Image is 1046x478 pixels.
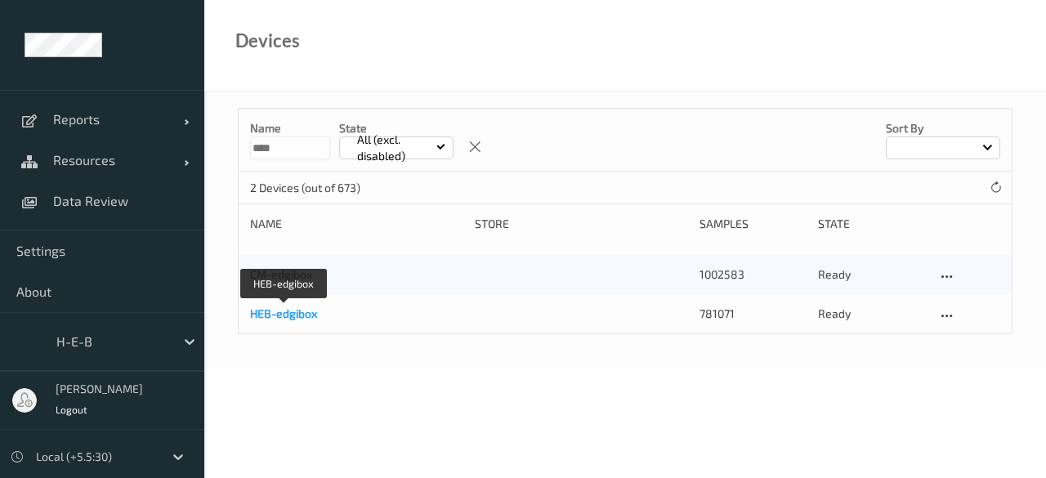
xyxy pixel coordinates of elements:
a: HEB-edgibox [250,306,317,320]
p: Name [250,120,330,136]
div: 781071 [700,306,807,322]
a: CM-edgibox [250,267,312,281]
div: State [818,216,925,232]
p: 2 Devices (out of 673) [250,180,373,196]
p: All (excl. disabled) [351,132,436,164]
p: Sort by [886,120,1000,136]
div: Store [475,216,688,232]
p: ready [818,306,925,322]
p: ready [818,266,925,283]
div: 1002583 [700,266,807,283]
div: Samples [700,216,807,232]
p: State [339,120,454,136]
div: Devices [235,33,300,49]
div: Name [250,216,463,232]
